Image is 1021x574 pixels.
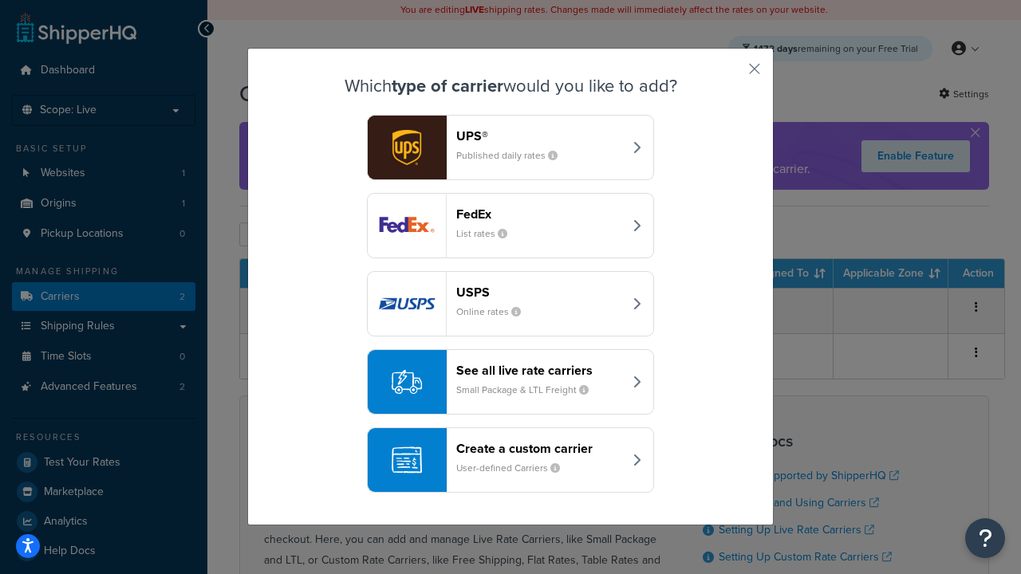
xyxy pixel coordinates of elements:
button: See all live rate carriersSmall Package & LTL Freight [367,349,654,415]
h3: Which would you like to add? [288,77,733,96]
button: ups logoUPS®Published daily rates [367,115,654,180]
button: Open Resource Center [965,518,1005,558]
header: UPS® [456,128,623,143]
header: Create a custom carrier [456,441,623,456]
small: Small Package & LTL Freight [456,383,601,397]
header: USPS [456,285,623,300]
small: User-defined Carriers [456,461,573,475]
header: See all live rate carriers [456,363,623,378]
strong: type of carrier [392,73,503,99]
button: fedEx logoFedExList rates [367,193,654,258]
button: Create a custom carrierUser-defined Carriers [367,427,654,493]
img: usps logo [368,272,446,336]
img: icon-carrier-custom-c93b8a24.svg [392,445,422,475]
small: List rates [456,226,520,241]
img: fedEx logo [368,194,446,258]
img: ups logo [368,116,446,179]
small: Published daily rates [456,148,570,163]
img: icon-carrier-liverate-becf4550.svg [392,367,422,397]
small: Online rates [456,305,534,319]
header: FedEx [456,206,623,222]
button: usps logoUSPSOnline rates [367,271,654,336]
